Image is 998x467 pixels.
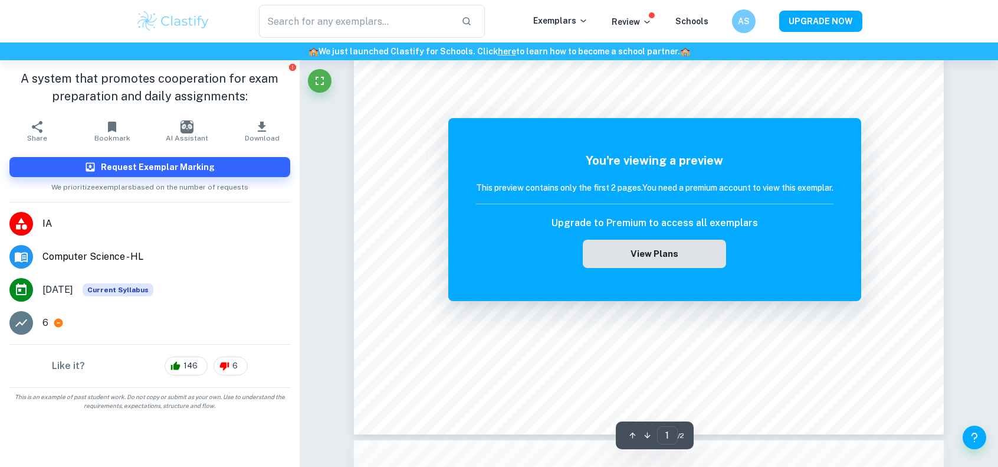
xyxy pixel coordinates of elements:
button: Request Exemplar Marking [9,157,290,177]
a: here [498,47,516,56]
h5: You're viewing a preview [476,152,833,169]
img: AI Assistant [180,120,193,133]
div: This exemplar is based on the current syllabus. Feel free to refer to it for inspiration/ideas wh... [83,283,153,296]
span: This is an example of past student work. Do not copy or submit as your own. Use to understand the... [5,393,295,410]
p: Review [612,15,652,28]
span: Bookmark [94,134,130,142]
span: Download [245,134,280,142]
span: IA [42,217,290,231]
h6: AS [737,15,751,28]
button: Download [225,115,300,148]
p: 6 [42,316,48,330]
span: Computer Science - HL [42,250,290,264]
h6: Upgrade to Premium to access all exemplars [551,216,758,230]
button: Fullscreen [308,69,331,93]
span: 🏫 [308,47,319,56]
h1: A system that promotes cooperation for exam preparation and daily assignments: [9,70,290,105]
button: AS [732,9,756,33]
button: UPGRADE NOW [779,11,862,32]
h6: We just launched Clastify for Schools. Click to learn how to become a school partner. [2,45,996,58]
h6: Request Exemplar Marking [101,161,215,174]
h6: Like it? [52,359,85,373]
h6: This preview contains only the first 2 pages. You need a premium account to view this exemplar. [476,181,833,194]
span: Share [27,134,47,142]
img: Clastify logo [136,9,211,33]
button: Help and Feedback [963,426,986,449]
p: Exemplars [533,14,588,27]
span: 6 [226,360,244,372]
a: Schools [675,17,708,26]
span: 🏫 [680,47,690,56]
input: Search for any exemplars... [259,5,452,38]
span: AI Assistant [166,134,208,142]
button: Report issue [288,63,297,71]
span: [DATE] [42,283,73,297]
button: Bookmark [75,115,150,148]
button: AI Assistant [150,115,225,148]
span: 146 [177,360,204,372]
span: Current Syllabus [83,283,153,296]
span: We prioritize exemplars based on the number of requests [51,177,248,192]
span: / 2 [678,430,684,441]
button: View Plans [583,240,725,268]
